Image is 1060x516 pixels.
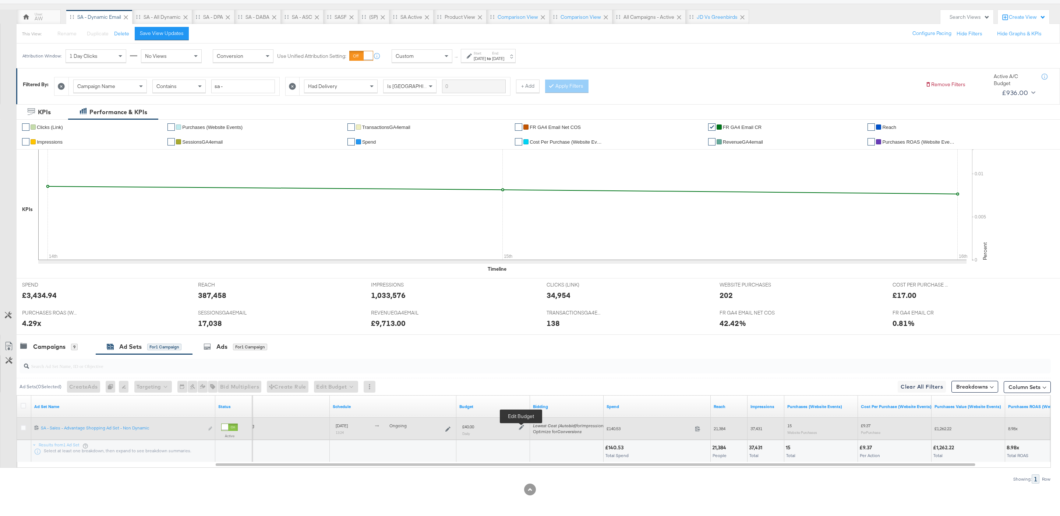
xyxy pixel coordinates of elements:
button: £936.00 [999,87,1037,99]
span: TransactionsGA4email [362,124,410,130]
a: ✔ [167,123,175,131]
a: Shows your bid and optimisation settings for this Ad Set. [533,404,601,410]
div: Comparison View [561,14,601,21]
button: Column Sets [1004,381,1051,393]
div: £140.53 [605,444,626,451]
div: £1,262.22 [933,444,956,451]
a: ✔ [868,138,875,145]
a: ✔ [515,123,522,131]
div: KPIs [22,206,33,213]
span: FR GA4 EMAIL NET COS [720,309,775,316]
button: Clear All Filters [898,381,946,393]
span: Custom [396,53,414,59]
strong: to [486,56,492,61]
input: Enter a search term [211,80,275,93]
a: SA - Sales - Advantage Shopping Ad Set - Non Dynamic [41,425,204,433]
div: Drag to reorder tab [196,15,200,19]
a: Shows the current budget of Ad Set. [459,404,527,410]
div: £9,713.00 [371,318,406,329]
a: Your Ad Set name. [34,404,212,410]
span: Total ROAS [1007,453,1028,458]
div: Drag to reorder tab [327,15,331,19]
div: Drag to reorder tab [553,15,557,19]
span: 1 Day Clicks [70,53,98,59]
div: 0 [106,381,119,393]
span: REVENUEGA4EMAIL [371,309,426,316]
span: COST PER PURCHASE (WEBSITE EVENTS) [893,281,948,288]
a: ✔ [708,123,715,131]
div: Drag to reorder tab [393,15,397,19]
span: Total Spend [605,453,629,458]
div: Performance & KPIs [89,108,147,116]
div: Drag to reorder tab [136,15,140,19]
span: IMPRESSIONS [371,281,426,288]
span: Purchases ROAS (Website Events) [882,139,956,145]
span: Total [749,453,759,458]
span: ongoing [389,423,407,428]
div: £17.00 [893,290,916,301]
div: 4.29x [22,318,41,329]
span: [DATE] [336,423,348,428]
span: PURCHASES ROAS (WEBSITE EVENTS) [22,309,77,316]
div: SA Active [400,14,422,21]
sub: Per Purchase [861,430,880,435]
div: Drag to reorder tab [616,15,620,19]
div: Drag to reorder tab [238,15,242,19]
span: Is [GEOGRAPHIC_DATA] [387,83,444,89]
div: All Campaigns - Active [623,14,674,21]
div: 37,431 [749,444,764,451]
span: Duplicate [87,30,109,37]
div: 202 [720,290,733,301]
em: Conversions [557,429,582,434]
text: Percent [982,242,988,260]
div: SA - Dynamic email [77,14,121,21]
label: End: [492,51,504,56]
div: 21,384 [712,444,728,451]
div: Campaigns [33,343,66,351]
a: ✔ [22,123,29,131]
div: (SP) [369,14,378,21]
div: for 1 Campaign [233,344,267,350]
span: Rename [57,30,77,37]
div: Ads [216,343,227,351]
div: Timeline [488,266,506,273]
span: Campaign Name [77,83,115,89]
div: 138 [547,318,560,329]
span: Conversion [217,53,243,59]
button: + Add [516,80,540,93]
sub: Daily [462,431,470,436]
div: This View: [22,31,42,37]
div: 1,033,576 [371,290,406,301]
a: The number of times your ad was served. On mobile apps an ad is counted as served the first time ... [750,404,781,410]
span: Spend [362,139,376,145]
button: Delete [114,30,129,37]
div: 9 [71,344,78,350]
span: REACH [198,281,253,288]
div: £9.37 [859,444,874,451]
button: Breakdowns [951,381,998,393]
a: ✔ [515,138,522,145]
div: Drag to reorder tab [362,15,366,19]
div: Search Views [950,14,990,21]
span: Clicks (Link) [37,124,63,130]
span: FR GA4 email Net COS [530,124,581,130]
div: KPIs [38,108,51,116]
label: Use Unified Attribution Setting: [277,53,346,60]
div: £40.00 [462,424,474,430]
span: Per Action [860,453,880,458]
span: ↑ [453,56,460,59]
div: Ad Sets ( 0 Selected) [20,383,61,390]
div: 387,458 [198,290,226,301]
a: ✔ [347,123,355,131]
a: ✔ [708,138,715,145]
div: 1 [1032,474,1039,484]
span: SESSIONSGA4EMAIL [198,309,253,316]
button: Hide Graphs & KPIs [997,30,1042,37]
div: Drag to reorder tab [70,15,74,19]
div: Attribution Window: [22,53,62,59]
sub: Website Purchases [787,430,817,435]
div: 42.42% [720,318,746,329]
div: Create View [1009,14,1046,21]
span: TRANSACTIONSGA4EMAIL [547,309,602,316]
span: Total [786,453,795,458]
